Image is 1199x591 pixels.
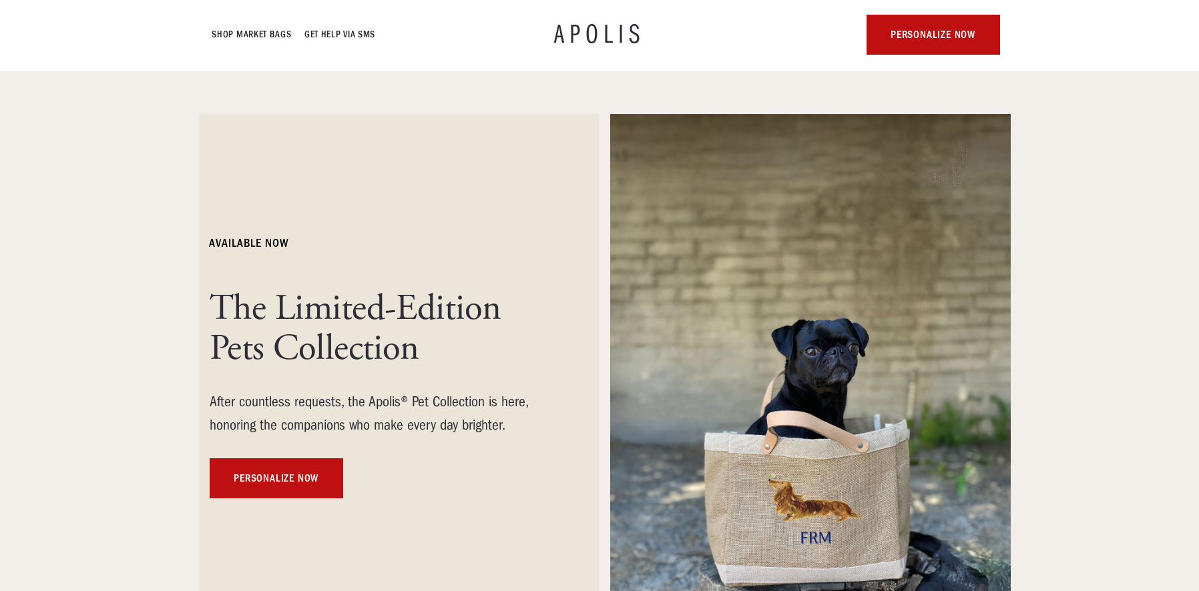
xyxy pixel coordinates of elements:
[554,21,645,48] a: APOLIS
[305,27,376,43] a: GET HELP VIA SMS
[210,235,289,251] h6: available NOW
[867,15,1000,55] a: personalize now
[210,289,557,369] h1: The Limited-Edition Pets Collection
[210,458,343,498] a: personalize now
[212,27,292,43] a: Shop Market bags
[210,390,557,437] div: After countless requests, the Apolis® Pet Collection is here, honoring the companions who make ev...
